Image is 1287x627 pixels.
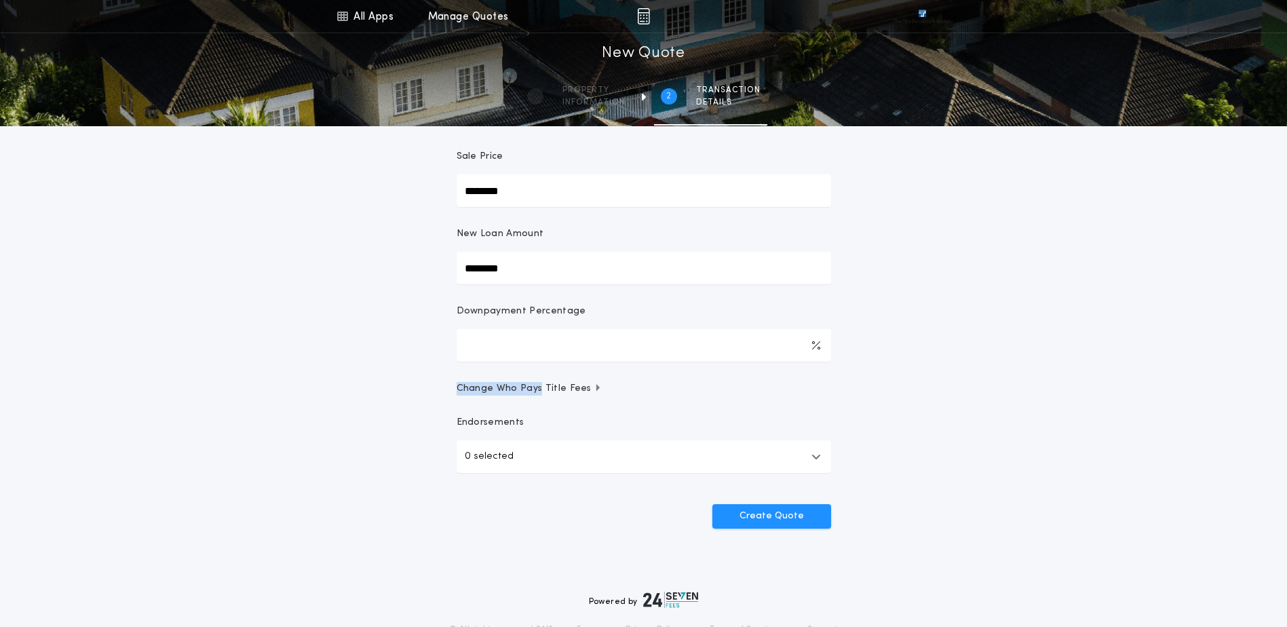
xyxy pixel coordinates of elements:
[465,449,514,465] p: 0 selected
[457,252,831,284] input: New Loan Amount
[696,85,761,96] span: Transaction
[457,382,602,396] span: Change Who Pays Title Fees
[562,85,626,96] span: Property
[457,440,831,473] button: 0 selected
[562,97,626,108] span: information
[457,305,586,318] p: Downpayment Percentage
[894,9,950,23] img: vs-icon
[712,504,831,529] button: Create Quote
[666,91,671,102] h2: 2
[457,150,503,164] p: Sale Price
[643,592,699,608] img: logo
[457,329,831,362] input: Downpayment Percentage
[589,592,699,608] div: Powered by
[457,416,831,430] p: Endorsements
[637,8,650,24] img: img
[457,227,544,241] p: New Loan Amount
[696,97,761,108] span: details
[457,382,831,396] button: Change Who Pays Title Fees
[602,43,685,64] h1: New Quote
[457,174,831,207] input: Sale Price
